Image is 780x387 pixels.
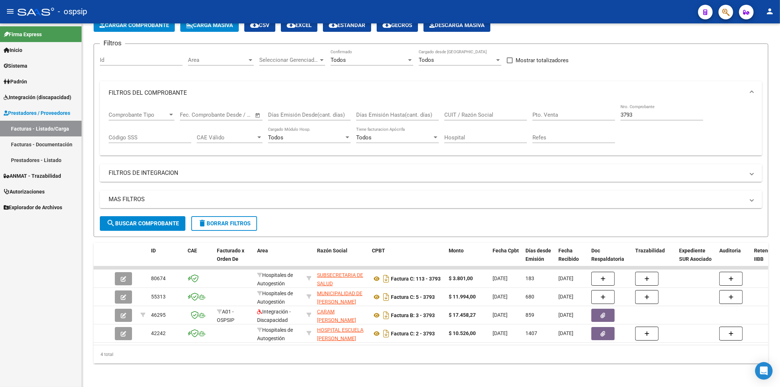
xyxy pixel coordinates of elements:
span: Doc Respaldatoria [591,248,624,262]
i: Descargar documento [381,328,391,339]
span: CARAM [PERSON_NAME] [317,309,356,323]
mat-icon: cloud_download [383,20,391,29]
div: FILTROS DEL COMPROBANTE [100,105,762,156]
span: Borrar Filtros [198,220,250,227]
span: 859 [525,312,534,318]
strong: $ 17.458,27 [449,312,476,318]
datatable-header-cell: Doc Respaldatoria [588,243,632,275]
span: Inicio [4,46,22,54]
span: CPBT [372,248,385,253]
span: Hospitales de Autogestión [257,290,293,305]
span: CSV [250,22,270,29]
span: Gecros [383,22,412,29]
mat-icon: person [765,7,774,16]
span: Auditoria [719,248,741,253]
span: Integración (discapacidad) [4,93,71,101]
span: Cargar Comprobante [99,22,169,29]
datatable-header-cell: Expediente SUR Asociado [676,243,716,275]
mat-panel-title: MAS FILTROS [109,195,745,203]
button: Buscar Comprobante [100,216,185,231]
strong: Factura C: 5 - 3793 [391,294,435,300]
span: [DATE] [493,330,508,336]
datatable-header-cell: ID [148,243,185,275]
span: Retencion IIBB [754,248,778,262]
span: 680 [525,294,534,300]
span: SUBSECRETARIA DE SALUD [317,272,363,286]
span: Hospitales de Autogestión [257,327,293,341]
input: Fecha inicio [180,112,210,118]
datatable-header-cell: CAE [185,243,214,275]
span: Prestadores / Proveedores [4,109,70,117]
span: Razón Social [317,248,347,253]
div: 30681618089 [317,289,366,305]
span: Firma Express [4,30,42,38]
mat-icon: cloud_download [329,20,338,29]
datatable-header-cell: Fecha Cpbt [490,243,523,275]
span: EXCEL [287,22,312,29]
datatable-header-cell: Trazabilidad [632,243,676,275]
span: Todos [268,134,283,141]
span: Todos [356,134,372,141]
span: Días desde Emisión [525,248,551,262]
mat-icon: cloud_download [287,20,295,29]
datatable-header-cell: Area [254,243,304,275]
button: EXCEL [281,19,317,32]
button: Gecros [377,19,418,32]
span: Descarga Masiva [429,22,485,29]
span: Seleccionar Gerenciador [259,57,319,63]
span: Facturado x Orden De [217,248,244,262]
span: [DATE] [558,294,573,300]
span: Area [257,248,268,253]
i: Descargar documento [381,309,391,321]
span: Todos [419,57,434,63]
strong: Factura B: 3 - 3793 [391,312,435,318]
span: 183 [525,275,534,281]
button: Descarga Masiva [423,19,490,32]
span: ID [151,248,156,253]
div: Open Intercom Messenger [755,362,773,380]
mat-panel-title: FILTROS DE INTEGRACION [109,169,745,177]
button: Open calendar [254,111,262,120]
strong: Factura C: 2 - 3793 [391,331,435,337]
datatable-header-cell: Monto [446,243,490,275]
datatable-header-cell: Fecha Recibido [555,243,588,275]
button: Borrar Filtros [191,216,257,231]
span: 55313 [151,294,166,300]
div: 4 total [94,345,768,364]
span: CAE Válido [197,134,256,141]
strong: $ 11.994,00 [449,294,476,300]
span: Expediente SUR Asociado [679,248,712,262]
mat-icon: delete [198,219,207,228]
button: Cargar Comprobante [94,19,175,32]
span: - ospsip [58,4,87,20]
span: HOSPITAL ESCUELA [PERSON_NAME] [317,327,363,341]
mat-icon: menu [6,7,15,16]
strong: $ 3.801,00 [449,275,473,281]
datatable-header-cell: Facturado x Orden De [214,243,254,275]
span: [DATE] [493,312,508,318]
span: Fecha Cpbt [493,248,519,253]
mat-panel-title: FILTROS DEL COMPROBANTE [109,89,745,97]
strong: Factura C: 113 - 3793 [391,276,441,282]
span: Trazabilidad [635,248,665,253]
span: [DATE] [558,330,573,336]
span: 42242 [151,330,166,336]
span: A01 - OSPSIP [217,309,234,323]
datatable-header-cell: CPBT [369,243,446,275]
mat-expansion-panel-header: FILTROS DE INTEGRACION [100,164,762,182]
span: Area [188,57,247,63]
span: Explorador de Archivos [4,203,62,211]
span: Comprobante Tipo [109,112,168,118]
span: CAE [188,248,197,253]
div: 30676921695 [317,326,366,341]
datatable-header-cell: Razón Social [314,243,369,275]
h3: Filtros [100,38,125,48]
span: 80674 [151,275,166,281]
button: Estandar [323,19,371,32]
span: ANMAT - Trazabilidad [4,172,61,180]
mat-icon: search [106,219,115,228]
span: Padrón [4,78,27,86]
i: Descargar documento [381,273,391,285]
span: [DATE] [493,275,508,281]
div: 20209702437 [317,308,366,323]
